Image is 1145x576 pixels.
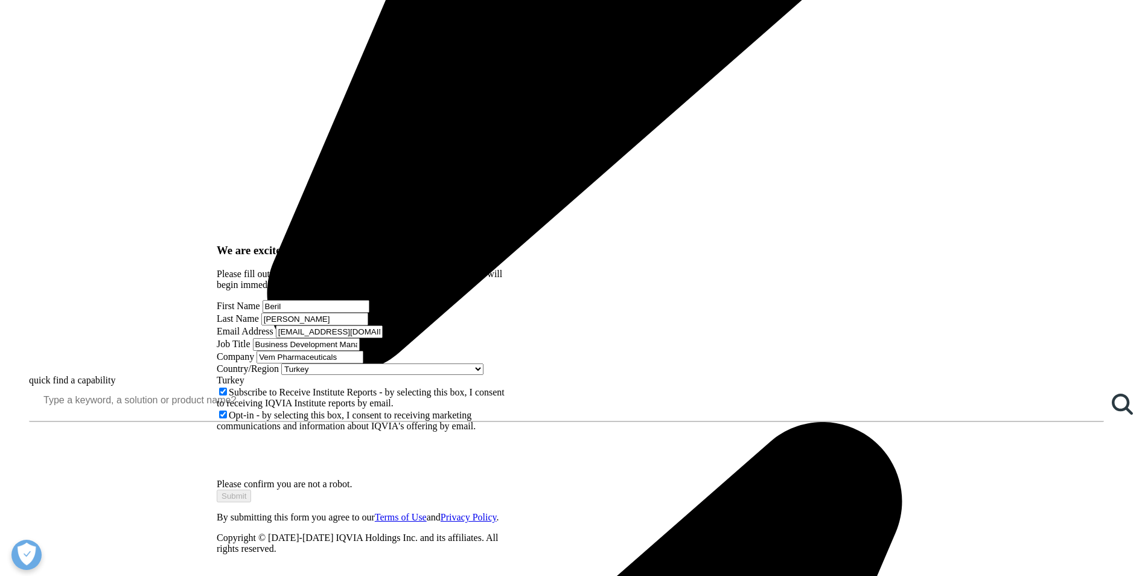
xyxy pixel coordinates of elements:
[217,512,509,523] p: By submitting this form you agree to our and .
[217,351,254,362] label: Company
[217,339,250,349] label: Job Title
[217,387,505,408] label: Subscribe to Receive Institute Reports - by selecting this box, I consent to receiving IQVIA Inst...
[29,386,1104,415] input: Search
[217,326,273,336] label: Email Address
[29,375,116,385] span: quick find a capability
[217,490,251,502] input: Submit
[1104,386,1140,422] a: Search
[1112,394,1133,415] svg: Search
[219,411,227,418] input: Opt-in - by selecting this box, I consent to receiving marketing communications and information a...
[217,410,476,431] label: Opt-in - by selecting this box, I consent to receiving marketing communications and information a...
[219,388,227,395] input: Subscribe to Receive Institute Reports - by selecting this box, I consent to receiving IQVIA Inst...
[217,244,509,257] h3: We are excited to share our latest thinking with you
[217,479,352,489] span: Please confirm you are not a robot.
[217,301,260,311] label: First Name
[11,540,42,570] button: Açık Tercihler
[217,363,279,374] label: Country/Region
[217,533,509,554] p: Copyright © [DATE]-[DATE] IQVIA Holdings Inc. and its affiliates. All rights reserved.
[217,375,244,385] span: Turkey
[217,313,259,324] label: Last Name
[441,512,497,522] a: Privacy Policy
[375,512,427,522] a: Terms of Use
[217,269,509,290] p: Please fill out this form to complete your request, and your download will begin immediately.
[217,432,400,479] iframe: reCAPTCHA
